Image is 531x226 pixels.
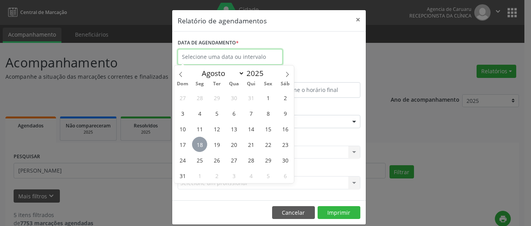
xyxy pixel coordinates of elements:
span: Agosto 2, 2025 [278,90,293,105]
span: Qui [243,81,260,87]
button: Close [350,10,366,29]
span: Qua [225,81,243,87]
span: Agosto 23, 2025 [278,137,293,152]
span: Agosto 8, 2025 [260,106,276,121]
span: Setembro 5, 2025 [260,168,276,183]
span: Sáb [277,81,294,87]
span: Setembro 1, 2025 [192,168,207,183]
span: Julho 27, 2025 [175,90,190,105]
span: Agosto 31, 2025 [175,168,190,183]
span: Agosto 5, 2025 [209,106,224,121]
span: Agosto 17, 2025 [175,137,190,152]
span: Agosto 15, 2025 [260,121,276,136]
span: Agosto 18, 2025 [192,137,207,152]
button: Imprimir [318,206,360,219]
span: Julho 29, 2025 [209,90,224,105]
input: Selecione o horário final [271,82,360,98]
span: Agosto 26, 2025 [209,152,224,168]
span: Agosto 11, 2025 [192,121,207,136]
span: Agosto 3, 2025 [175,106,190,121]
span: Dom [174,81,191,87]
span: Agosto 13, 2025 [226,121,241,136]
span: Agosto 9, 2025 [278,106,293,121]
span: Agosto 24, 2025 [175,152,190,168]
select: Month [198,68,245,79]
span: Julho 30, 2025 [226,90,241,105]
span: Setembro 3, 2025 [226,168,241,183]
span: Setembro 6, 2025 [278,168,293,183]
label: DATA DE AGENDAMENTO [178,37,239,49]
input: Year [245,68,270,78]
span: Agosto 27, 2025 [226,152,241,168]
span: Agosto 7, 2025 [243,106,259,121]
span: Agosto 29, 2025 [260,152,276,168]
span: Agosto 30, 2025 [278,152,293,168]
span: Agosto 1, 2025 [260,90,276,105]
label: ATÉ [271,70,360,82]
span: Agosto 22, 2025 [260,137,276,152]
span: Setembro 4, 2025 [243,168,259,183]
span: Agosto 6, 2025 [226,106,241,121]
span: Agosto 28, 2025 [243,152,259,168]
span: Agosto 10, 2025 [175,121,190,136]
span: Agosto 19, 2025 [209,137,224,152]
span: Agosto 21, 2025 [243,137,259,152]
span: Agosto 25, 2025 [192,152,207,168]
span: Agosto 16, 2025 [278,121,293,136]
span: Seg [191,81,208,87]
input: Selecione uma data ou intervalo [178,49,283,65]
h5: Relatório de agendamentos [178,16,267,26]
span: Sex [260,81,277,87]
span: Ter [208,81,225,87]
span: Julho 28, 2025 [192,90,207,105]
span: Agosto 14, 2025 [243,121,259,136]
span: Agosto 4, 2025 [192,106,207,121]
span: Agosto 20, 2025 [226,137,241,152]
span: Agosto 12, 2025 [209,121,224,136]
span: Julho 31, 2025 [243,90,259,105]
span: Setembro 2, 2025 [209,168,224,183]
button: Cancelar [272,206,315,219]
